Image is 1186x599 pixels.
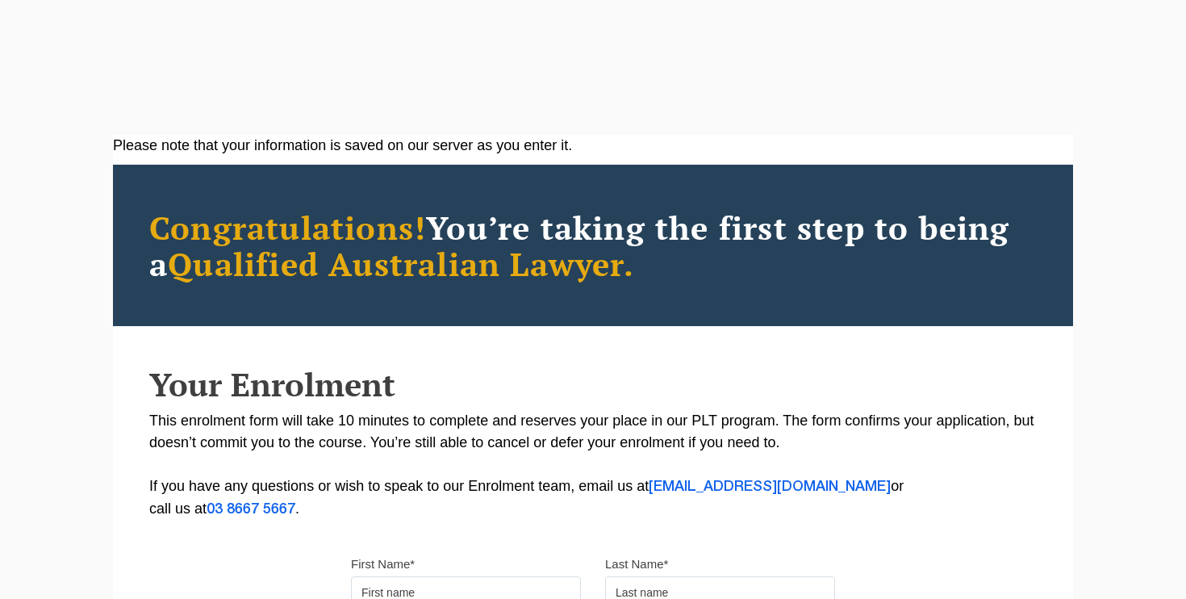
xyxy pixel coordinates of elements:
[149,410,1037,521] p: This enrolment form will take 10 minutes to complete and reserves your place in our PLT program. ...
[168,242,634,285] span: Qualified Australian Lawyer.
[149,209,1037,282] h2: You’re taking the first step to being a
[113,135,1073,157] div: Please note that your information is saved on our server as you enter it.
[351,556,415,572] label: First Name*
[605,556,668,572] label: Last Name*
[207,503,295,516] a: 03 8667 5667
[149,367,1037,402] h2: Your Enrolment
[149,206,426,249] span: Congratulations!
[649,480,891,493] a: [EMAIL_ADDRESS][DOMAIN_NAME]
